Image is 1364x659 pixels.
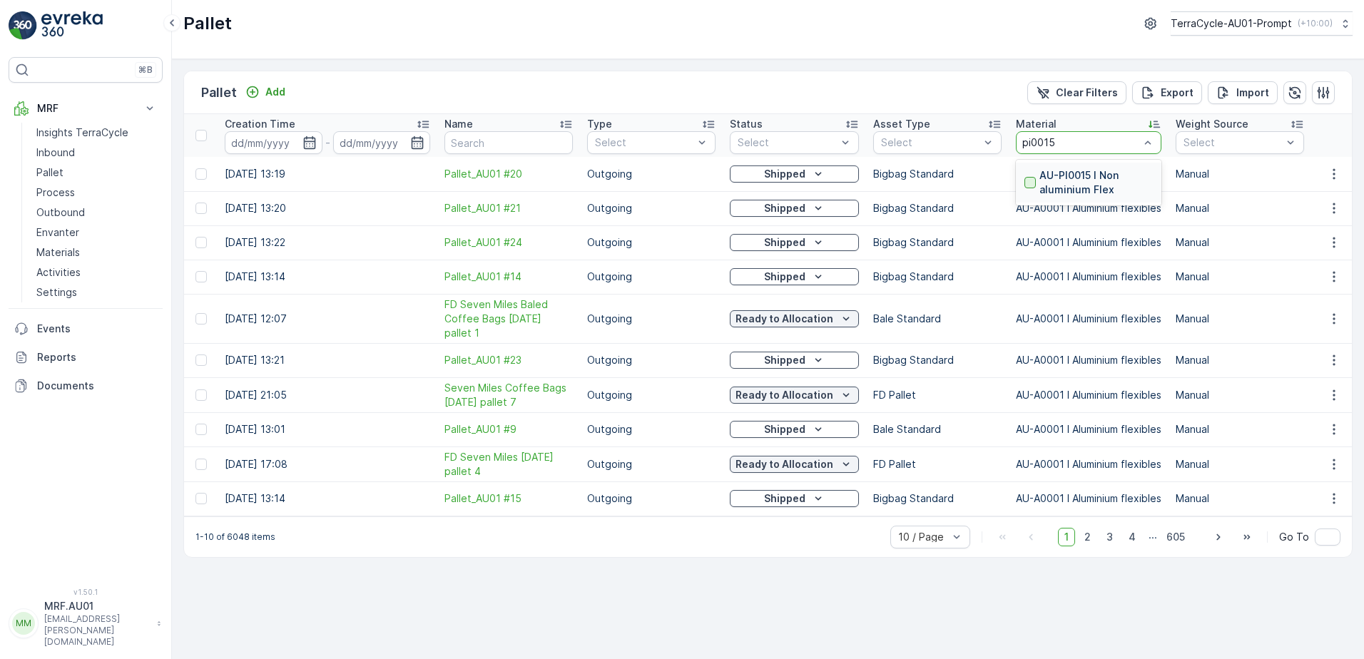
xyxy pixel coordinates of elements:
a: Materials [31,242,163,262]
a: Pallet_AU01 #20 [444,167,573,181]
p: Ready to Allocation [736,312,833,326]
div: Toggle Row Selected [195,313,207,325]
p: AU-A0001 I Aluminium flexibles [1016,312,1161,326]
a: FD Seven Miles Baled Coffee Bags 07.07.23 pallet 1 [444,297,573,340]
span: Pallet_AU01 #21 [444,201,573,215]
div: Toggle Row Selected [195,354,207,366]
span: 3 [1100,528,1119,546]
p: Outgoing [587,270,716,284]
p: Manual [1176,167,1304,181]
p: Shipped [764,353,805,367]
a: Events [9,315,163,343]
p: Asset Type [873,117,930,131]
p: Bigbag Standard [873,167,1002,181]
td: [DATE] 21:05 [218,377,437,412]
p: Manual [1176,235,1304,250]
input: Search [444,131,573,154]
p: Shipped [764,491,805,506]
p: Shipped [764,201,805,215]
a: Outbound [31,203,163,223]
p: Outbound [36,205,85,220]
span: 1 [1058,528,1075,546]
p: Material [1016,117,1057,131]
p: Pallet [36,165,63,180]
a: Pallet_AU01 #23 [444,353,573,367]
p: Import [1236,86,1269,100]
button: Ready to Allocation [730,387,859,404]
p: Bigbag Standard [873,235,1002,250]
span: 605 [1160,528,1191,546]
p: Creation Time [225,117,295,131]
p: Manual [1176,270,1304,284]
p: AU-A0001 I Aluminium flexibles [1016,201,1161,215]
p: Ready to Allocation [736,388,833,402]
p: Export [1161,86,1193,100]
p: Select [1184,136,1282,150]
button: Ready to Allocation [730,456,859,473]
a: Insights TerraCycle [31,123,163,143]
p: ⌘B [138,64,153,76]
button: Clear Filters [1027,81,1126,104]
p: [EMAIL_ADDRESS][PERSON_NAME][DOMAIN_NAME] [44,613,150,648]
button: Shipped [730,234,859,251]
a: Pallet_AU01 #14 [444,270,573,284]
td: [DATE] 13:14 [218,481,437,516]
p: FD Pallet [873,457,1002,471]
div: Toggle Row Selected [195,203,207,214]
img: logo_light-DOdMpM7g.png [41,11,103,40]
div: Toggle Row Selected [195,237,207,248]
a: Envanter [31,223,163,242]
p: - [325,134,330,151]
p: Select [738,136,837,150]
td: [DATE] 17:08 [218,446,437,481]
a: Inbound [31,143,163,163]
p: AU-A0001 I Aluminium flexibles [1016,491,1161,506]
p: Add [265,85,285,99]
button: Shipped [730,200,859,217]
button: Shipped [730,165,859,183]
p: Outgoing [587,422,716,436]
p: Select [881,136,979,150]
p: AU-A0001 I Aluminium flexibles [1016,388,1161,402]
td: [DATE] 13:19 [218,157,437,191]
p: Manual [1176,353,1304,367]
p: TerraCycle-AU01-Prompt [1171,16,1292,31]
p: AU-A0001 I Aluminium flexibles [1016,457,1161,471]
span: Seven Miles Coffee Bags [DATE] pallet 7 [444,381,573,409]
div: Toggle Row Selected [195,459,207,470]
p: Reports [37,350,157,364]
p: Type [587,117,612,131]
button: Export [1132,81,1202,104]
p: Manual [1176,201,1304,215]
p: AU-A0001 I Aluminium flexibles [1016,235,1161,250]
p: Events [37,322,157,336]
button: Ready to Allocation [730,310,859,327]
div: Toggle Row Selected [195,271,207,282]
button: Shipped [730,421,859,438]
p: Outgoing [587,235,716,250]
p: Inbound [36,145,75,160]
p: Envanter [36,225,79,240]
td: [DATE] 13:22 [218,225,437,260]
a: Reports [9,343,163,372]
p: 1-10 of 6048 items [195,531,275,543]
p: Outgoing [587,353,716,367]
p: Bigbag Standard [873,270,1002,284]
a: Pallet_AU01 #15 [444,491,573,506]
a: Seven Miles Coffee Bags 25.08.23 pallet 7 [444,381,573,409]
a: Pallet_AU01 #9 [444,422,573,436]
p: ... [1149,528,1157,546]
button: MMMRF.AU01[EMAIL_ADDRESS][PERSON_NAME][DOMAIN_NAME] [9,599,163,648]
span: 2 [1078,528,1097,546]
input: dd/mm/yyyy [333,131,431,154]
button: MRF [9,94,163,123]
p: Bigbag Standard [873,201,1002,215]
td: [DATE] 13:21 [218,343,437,377]
p: Process [36,185,75,200]
p: AU-PI0015 I Non aluminium Flex [1039,168,1153,197]
p: Name [444,117,473,131]
p: Clear Filters [1056,86,1118,100]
